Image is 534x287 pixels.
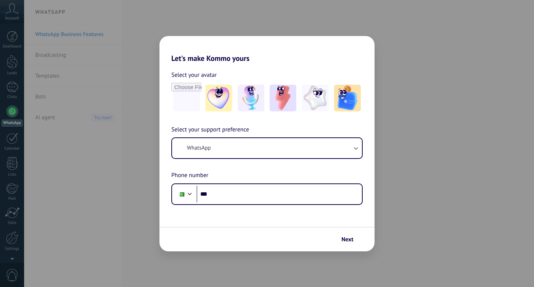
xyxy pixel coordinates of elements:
span: WhatsApp [187,144,211,152]
button: Next [338,233,363,246]
span: Phone number [171,171,208,180]
img: -5.jpeg [334,85,361,111]
div: Pakistan: + 92 [174,186,188,202]
img: -4.jpeg [302,85,329,111]
button: WhatsApp [172,138,362,158]
img: -1.jpeg [205,85,232,111]
span: Select your avatar [171,70,217,80]
img: -3.jpeg [270,85,296,111]
span: Next [342,237,353,242]
h2: Let's make Kommo yours [159,36,375,63]
span: Select your support preference [171,125,249,135]
img: -2.jpeg [238,85,264,111]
